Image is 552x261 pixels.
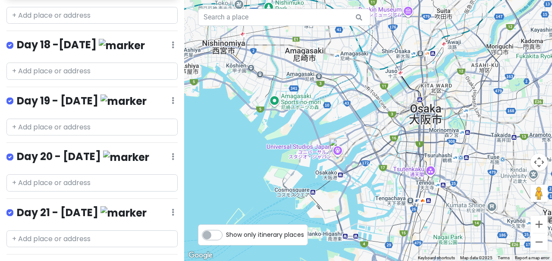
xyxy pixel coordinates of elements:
h4: Day 19 - [DATE] [17,94,147,108]
a: Report a map error [515,255,549,260]
span: Show only itinerary places [226,230,304,239]
button: Map camera controls [530,154,548,171]
span: Map data ©2025 [460,255,492,260]
button: Zoom out [530,233,548,251]
input: + Add place or address [6,63,178,80]
img: marker [99,39,145,52]
a: Open this area in Google Maps (opens a new window) [186,250,215,261]
h4: Day 18 -[DATE] [17,38,145,52]
div: Universal Studios Japan [329,138,348,157]
input: + Add place or address [6,7,178,24]
img: marker [100,94,147,108]
h4: Day 21 - [DATE] [17,206,147,220]
img: marker [100,206,147,220]
button: Keyboard shortcuts [418,255,455,261]
h4: Day 20 - [DATE] [17,150,149,164]
button: Zoom in [530,216,548,233]
img: marker [103,151,149,164]
img: Google [186,250,215,261]
button: Drag Pegman onto the map to open Street View [530,185,548,202]
input: + Add place or address [6,174,178,192]
input: Search a place [198,9,370,26]
input: + Add place or address [6,230,178,248]
input: + Add place or address [6,119,178,136]
a: Terms (opens in new tab) [498,255,510,260]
